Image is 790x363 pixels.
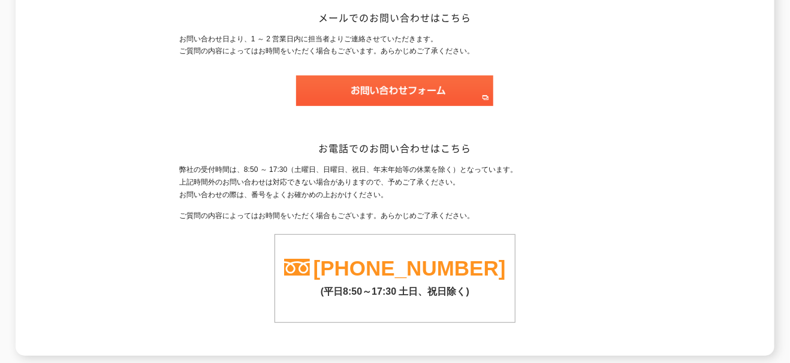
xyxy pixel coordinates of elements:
img: お問い合わせフォーム [296,75,493,106]
h2: お電話でのお問い合わせはこちら [179,142,611,155]
h2: メールでのお問い合わせはこちら [179,11,611,24]
p: (平日8:50～17:30 土日、祝日除く) [275,280,515,298]
p: お問い合わせ日より、1 ～ 2 営業日内に担当者よりご連絡させていただきます。 ご質問の内容によってはお時間をいただく場合もございます。あらかじめご了承ください。 [179,33,611,58]
a: [PHONE_NUMBER] [313,256,506,280]
p: ご質問の内容によってはお時間をいただく場合もございます。あらかじめご了承ください。 [179,210,611,222]
a: お問い合わせフォーム [296,95,493,104]
p: 弊社の受付時間は、8:50 ～ 17:30（土曜日、日曜日、祝日、年末年始等の休業を除く）となっています。 上記時間外のお問い合わせは対応できない場合がありますので、予めご了承ください。 お問い... [179,164,611,201]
